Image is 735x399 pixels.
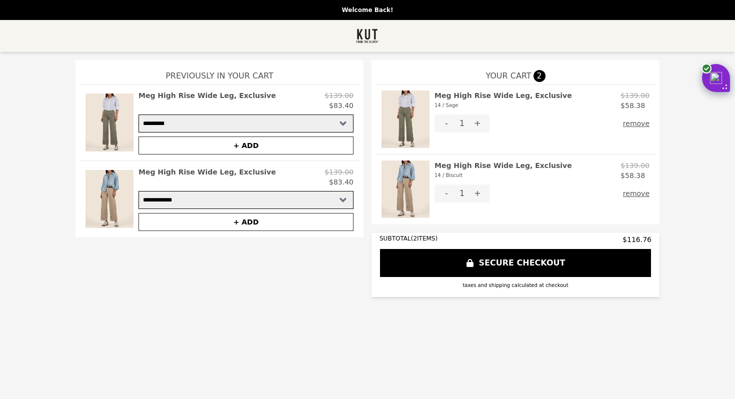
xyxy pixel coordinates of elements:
[356,26,379,46] img: Brand Logo
[620,100,649,110] p: $58.38
[620,160,649,170] p: $139.00
[623,184,649,202] button: remove
[379,281,651,289] div: taxes and shipping calculated at checkout
[379,248,651,277] button: SECURE CHECKOUT
[85,90,133,154] img: Meg High Rise Wide Leg, Exclusive
[485,70,531,82] span: YOUR CART
[138,114,353,132] select: Select a product variant
[85,167,133,231] img: Meg High Rise Wide Leg, Exclusive
[434,160,572,180] h2: Meg High Rise Wide Leg, Exclusive
[379,235,411,242] span: SUBTOTAL
[138,213,353,231] button: + ADD
[622,234,651,244] span: $116.76
[434,184,458,202] button: -
[620,170,649,180] p: $58.38
[138,167,276,177] h2: Meg High Rise Wide Leg, Exclusive
[434,114,458,132] button: -
[465,114,489,132] button: +
[138,136,353,154] button: + ADD
[381,160,429,218] img: Meg High Rise Wide Leg, Exclusive
[381,90,429,148] img: Meg High Rise Wide Leg, Exclusive
[465,184,489,202] button: +
[6,6,729,14] p: Welcome Back!
[623,114,649,132] button: remove
[138,191,353,209] select: Select a product variant
[434,90,572,110] h2: Meg High Rise Wide Leg, Exclusive
[533,70,545,82] span: 2
[79,60,359,84] h1: Previously In Your Cart
[324,90,353,100] p: $139.00
[329,100,353,110] p: $83.40
[138,90,276,100] h2: Meg High Rise Wide Leg, Exclusive
[434,170,572,180] div: 14 / Biscuit
[620,90,649,100] p: $139.00
[411,235,437,242] span: ( 2 ITEMS)
[458,114,465,132] div: 1
[329,177,353,187] p: $83.40
[458,184,465,202] div: 1
[434,100,572,110] div: 14 / Sage
[324,167,353,177] p: $139.00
